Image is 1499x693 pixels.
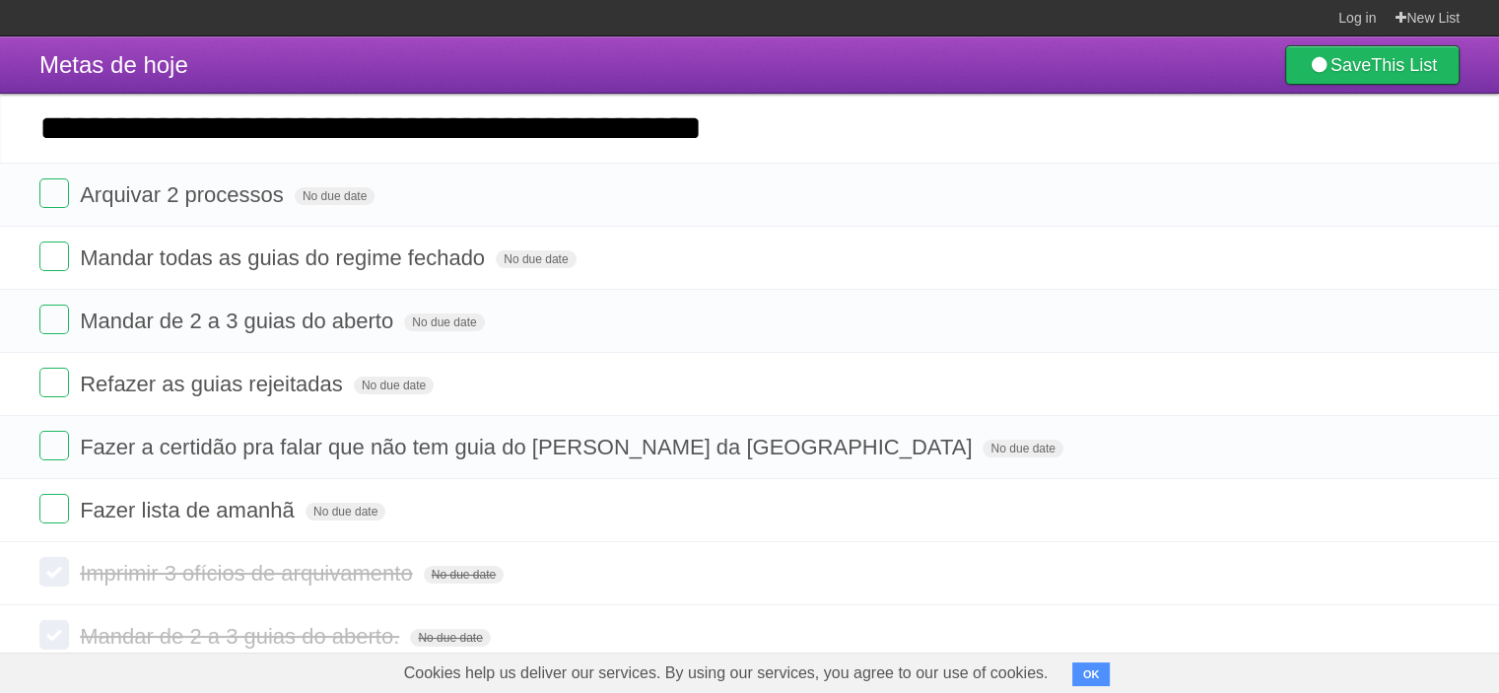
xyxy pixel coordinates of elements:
span: No due date [306,503,385,520]
span: Imprimir 3 ofícios de arquivamento [80,561,417,586]
label: Done [39,178,69,208]
span: No due date [983,440,1062,457]
a: SaveThis List [1285,45,1460,85]
span: No due date [404,313,484,331]
span: Metas de hoje [39,51,188,78]
span: Mandar todas as guias do regime fechado [80,245,490,270]
span: Mandar de 2 a 3 guias do aberto [80,309,398,333]
label: Done [39,368,69,397]
span: Refazer as guias rejeitadas [80,372,348,396]
span: No due date [496,250,576,268]
span: No due date [424,566,504,584]
label: Done [39,305,69,334]
span: Cookies help us deliver our services. By using our services, you agree to our use of cookies. [384,654,1068,693]
label: Done [39,242,69,271]
span: Arquivar 2 processos [80,182,289,207]
label: Done [39,431,69,460]
label: Done [39,557,69,587]
span: Mandar de 2 a 3 guias do aberto. [80,624,404,649]
span: Fazer lista de amanhã [80,498,300,522]
span: No due date [295,187,375,205]
span: No due date [354,377,434,394]
span: No due date [410,629,490,647]
label: Done [39,620,69,650]
span: Fazer a certidão pra falar que não tem guia do [PERSON_NAME] da [GEOGRAPHIC_DATA] [80,435,977,459]
b: This List [1371,55,1437,75]
button: OK [1072,662,1111,686]
label: Done [39,494,69,523]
